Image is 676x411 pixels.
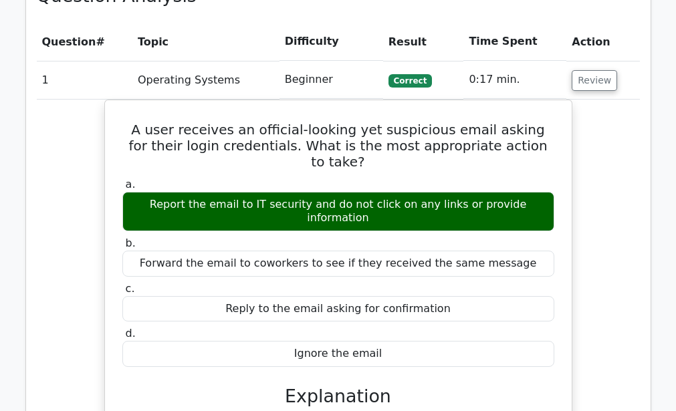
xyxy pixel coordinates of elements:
[122,341,554,367] div: Ignore the email
[126,237,136,249] span: b.
[126,327,136,339] span: d.
[122,192,554,232] div: Report the email to IT security and do not click on any links or provide information
[37,23,132,61] th: #
[42,35,96,48] span: Question
[572,70,617,91] button: Review
[130,386,546,407] h3: Explanation
[388,74,432,88] span: Correct
[279,61,383,99] td: Beginner
[126,282,135,295] span: c.
[566,23,639,61] th: Action
[122,251,554,277] div: Forward the email to coworkers to see if they received the same message
[463,61,566,99] td: 0:17 min.
[126,178,136,190] span: a.
[463,23,566,61] th: Time Spent
[122,296,554,322] div: Reply to the email asking for confirmation
[37,61,132,99] td: 1
[383,23,464,61] th: Result
[132,23,279,61] th: Topic
[121,122,556,170] h5: A user receives an official-looking yet suspicious email asking for their login credentials. What...
[279,23,383,61] th: Difficulty
[132,61,279,99] td: Operating Systems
